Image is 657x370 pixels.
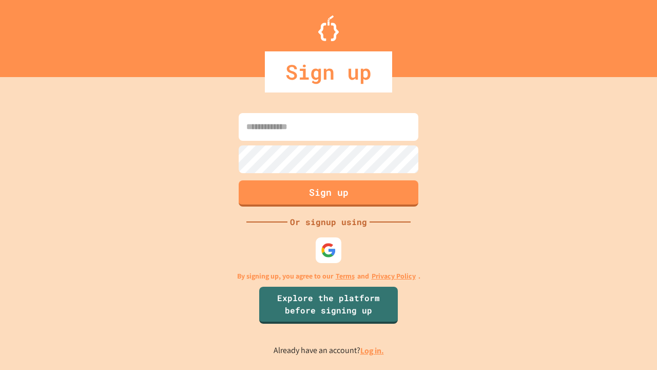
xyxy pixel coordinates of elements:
[259,287,398,324] a: Explore the platform before signing up
[336,271,355,282] a: Terms
[265,51,392,92] div: Sign up
[321,243,336,258] img: google-icon.svg
[287,216,370,228] div: Or signup using
[237,271,420,282] p: By signing up, you agree to our and .
[318,15,339,41] img: Logo.svg
[274,344,384,357] p: Already have an account?
[360,345,384,356] a: Log in.
[239,180,418,207] button: Sign up
[372,271,416,282] a: Privacy Policy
